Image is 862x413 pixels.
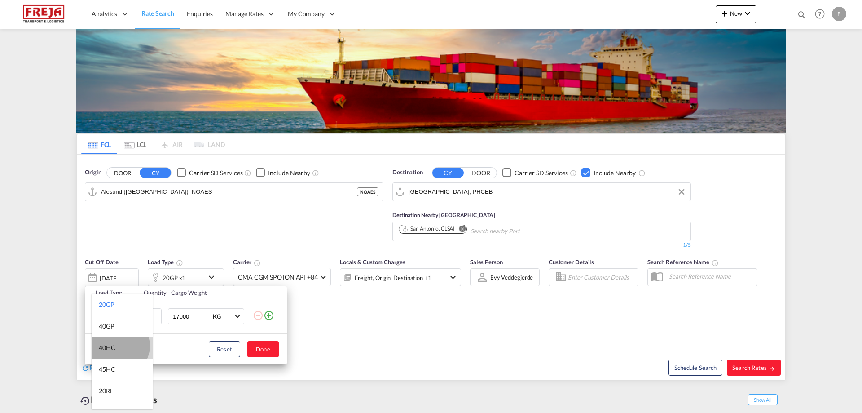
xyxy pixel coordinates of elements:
[99,300,114,309] div: 20GP
[99,365,115,374] div: 45HC
[99,343,115,352] div: 40HC
[99,322,114,331] div: 40GP
[99,386,114,395] div: 20RE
